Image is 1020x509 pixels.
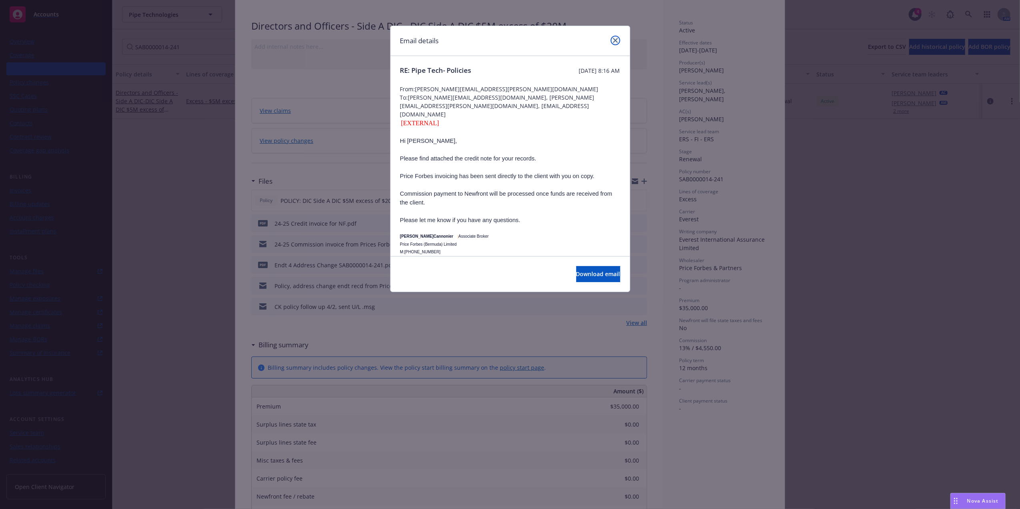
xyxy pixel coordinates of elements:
a: [PHONE_NUMBER] [405,250,441,254]
p: Associate Broker [459,233,489,239]
div: Drag to move [951,493,961,509]
p: M: [400,249,441,255]
span: Download email [576,270,620,278]
p: [PERSON_NAME] [400,233,434,239]
p: | [457,233,459,240]
p: Cannonier [433,233,453,239]
p: Price Forbes (Bermuda) Limited [400,241,457,247]
button: Nova Assist [950,493,1006,509]
button: Download email [576,266,620,282]
span: Commission payment to Newfront will be processed once funds are received from the client. [400,190,612,206]
span: Please let me know if you have any questions. [400,217,521,223]
span: Nova Assist [967,497,999,504]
